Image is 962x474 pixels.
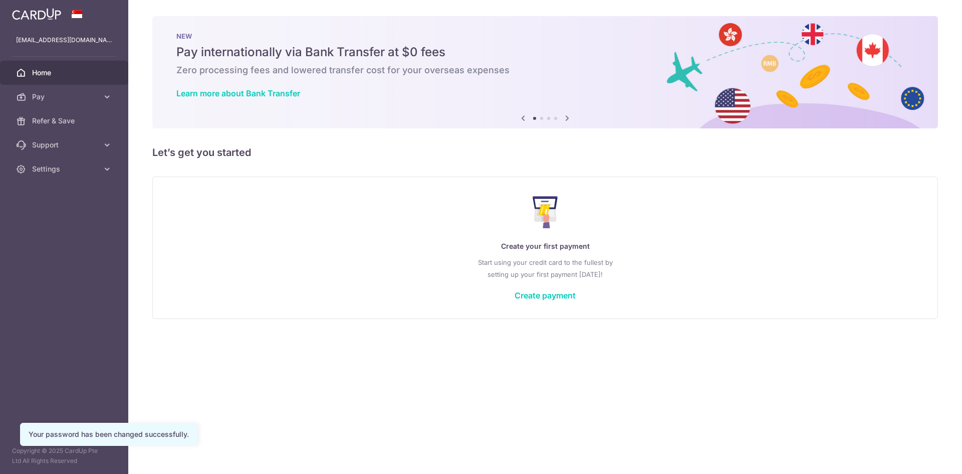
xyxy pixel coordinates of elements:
[32,116,98,126] span: Refer & Save
[32,164,98,174] span: Settings
[176,88,300,98] a: Learn more about Bank Transfer
[533,196,558,228] img: Make Payment
[173,256,917,280] p: Start using your credit card to the fullest by setting up your first payment [DATE]!
[176,64,914,76] h6: Zero processing fees and lowered transfer cost for your overseas expenses
[32,92,98,102] span: Pay
[152,16,938,128] img: Bank transfer banner
[176,44,914,60] h5: Pay internationally via Bank Transfer at $0 fees
[16,35,112,45] p: [EMAIL_ADDRESS][DOMAIN_NAME]
[12,8,61,20] img: CardUp
[32,140,98,150] span: Support
[173,240,917,252] p: Create your first payment
[29,429,189,439] div: Your password has been changed successfully.
[152,144,938,161] h5: Let’s get you started
[515,290,576,300] a: Create payment
[176,32,914,40] p: NEW
[32,68,98,78] span: Home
